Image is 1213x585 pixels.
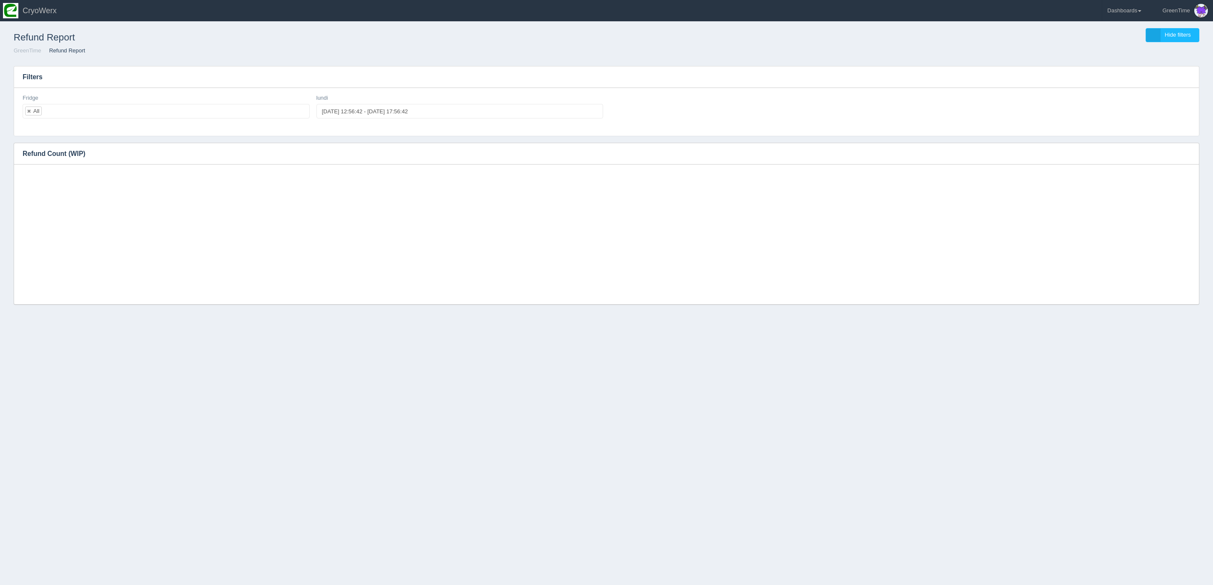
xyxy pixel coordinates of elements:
[43,47,85,55] li: Refund Report
[33,108,39,114] div: All
[14,66,1199,88] h3: Filters
[23,6,57,15] span: CryoWerx
[316,94,328,102] label: lundi
[14,143,1186,164] h3: Refund Count (WIP)
[23,94,38,102] label: Fridge
[1146,28,1199,42] a: Hide filters
[1162,2,1190,19] div: GreenTime
[1194,4,1208,17] img: Profile Picture
[14,28,606,47] h1: Refund Report
[1165,32,1191,38] span: Hide filters
[14,47,41,54] a: GreenTime
[3,3,18,18] img: so2zg2bv3y2ub16hxtjr.png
